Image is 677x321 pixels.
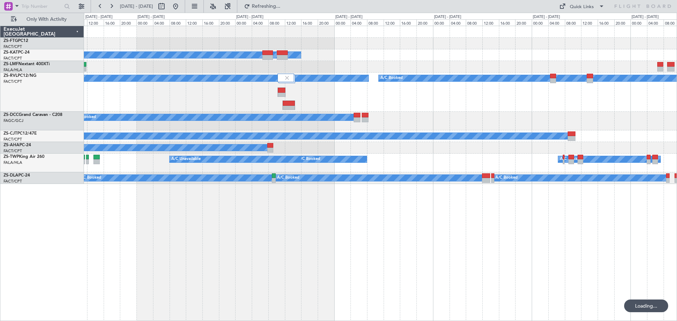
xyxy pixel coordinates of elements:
a: FACT/CPT [4,44,22,49]
a: ZS-CJTPC12/47E [4,131,37,136]
div: [DATE] - [DATE] [138,14,165,20]
a: ZS-AHAPC-24 [4,143,31,147]
div: 08:00 [565,19,581,26]
div: 12:00 [87,19,104,26]
div: 04:00 [153,19,170,26]
a: FAGC/GCJ [4,118,23,123]
div: 04:00 [548,19,565,26]
div: Loading... [624,300,668,312]
div: [DATE] - [DATE] [434,14,461,20]
a: FACT/CPT [4,79,22,84]
div: 08:00 [466,19,482,26]
a: FALA/HLA [4,67,22,73]
div: 16:00 [104,19,120,26]
div: 04:00 [647,19,664,26]
a: ZS-RVLPC12/NG [4,74,36,78]
a: ZS-DLAPC-24 [4,173,30,178]
div: [DATE] - [DATE] [236,14,263,20]
button: Quick Links [556,1,608,12]
div: 12:00 [482,19,499,26]
div: 12:00 [186,19,202,26]
div: 04:00 [350,19,367,26]
div: A/C Booked [277,173,299,183]
a: FACT/CPT [4,148,22,154]
span: Only With Activity [18,17,74,22]
div: A/C Booked [74,112,96,123]
div: 08:00 [367,19,384,26]
div: 16:00 [301,19,318,26]
div: 00:00 [532,19,548,26]
div: 00:00 [630,19,647,26]
div: 16:00 [598,19,614,26]
div: 20:00 [416,19,433,26]
div: A/C Booked [298,154,320,165]
div: 20:00 [219,19,236,26]
span: ZS-KAT [4,50,18,55]
div: 16:00 [400,19,416,26]
div: [DATE] - [DATE] [533,14,560,20]
span: ZS-DCC [4,113,19,117]
a: ZS-KATPC-24 [4,50,30,55]
button: Refreshing... [241,1,283,12]
div: 00:00 [136,19,153,26]
div: 12:00 [384,19,400,26]
span: ZS-CJT [4,131,17,136]
div: 20:00 [515,19,532,26]
div: 08:00 [170,19,186,26]
a: ZS-LMFNextant 400XTi [4,62,50,66]
span: ZS-AHA [4,143,19,147]
div: 20:00 [120,19,136,26]
a: FACT/CPT [4,137,22,142]
a: ZS-FTGPC12 [4,39,28,43]
img: gray-close.svg [284,75,290,81]
div: 00:00 [433,19,450,26]
span: ZS-RVL [4,74,18,78]
span: ZS-TWP [4,155,19,159]
div: 12:00 [581,19,598,26]
span: [DATE] - [DATE] [120,3,153,10]
button: Only With Activity [8,14,77,25]
span: Refreshing... [251,4,281,9]
div: 16:00 [202,19,219,26]
div: Quick Links [570,4,594,11]
div: [DATE] - [DATE] [632,14,659,20]
div: A/C Booked [560,154,582,165]
a: FACT/CPT [4,56,22,61]
span: ZS-FTG [4,39,18,43]
a: ZS-DCCGrand Caravan - C208 [4,113,62,117]
a: ZS-TWPKing Air 260 [4,155,44,159]
div: 00:00 [235,19,252,26]
div: A/C Unavailable [171,154,201,165]
div: 08:00 [268,19,285,26]
div: A/C Booked [495,173,518,183]
div: 20:00 [318,19,334,26]
span: ZS-LMF [4,62,18,66]
a: FACT/CPT [4,179,22,184]
div: 04:00 [252,19,268,26]
a: FALA/HLA [4,160,22,165]
div: [DATE] - [DATE] [85,14,112,20]
span: ZS-DLA [4,173,18,178]
div: 04:00 [450,19,466,26]
div: [DATE] - [DATE] [335,14,362,20]
div: 16:00 [499,19,516,26]
div: A/C Booked [79,173,101,183]
div: 00:00 [334,19,351,26]
div: 12:00 [285,19,301,26]
input: Trip Number [22,1,62,12]
div: A/C Booked [380,73,403,84]
div: 20:00 [614,19,631,26]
